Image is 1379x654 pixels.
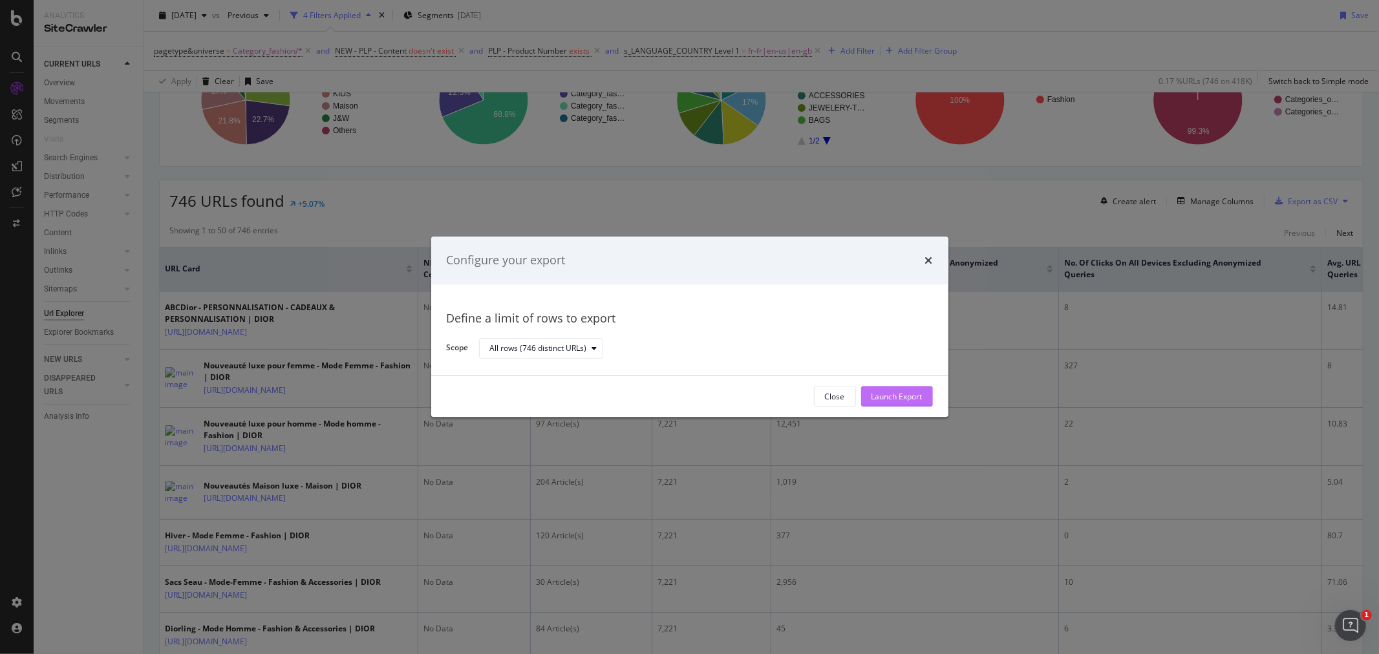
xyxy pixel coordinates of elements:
div: modal [431,237,948,417]
button: All rows (746 distinct URLs) [479,338,603,359]
button: Close [814,386,856,407]
div: times [925,252,933,269]
span: 1 [1362,610,1372,620]
iframe: Intercom live chat [1335,610,1366,641]
button: Launch Export [861,386,933,407]
div: Configure your export [447,252,566,269]
div: Close [825,391,845,402]
div: All rows (746 distinct URLs) [490,344,587,352]
label: Scope [447,343,469,357]
div: Launch Export [871,391,923,402]
div: Define a limit of rows to export [447,310,933,327]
